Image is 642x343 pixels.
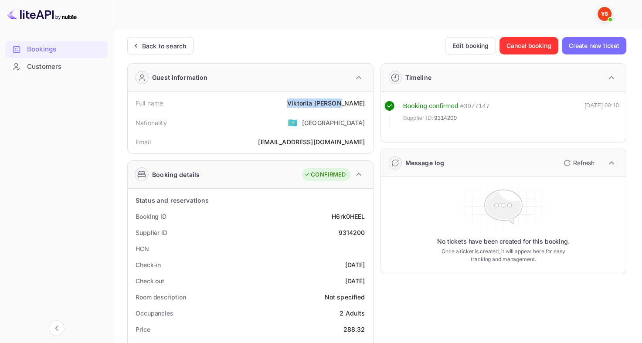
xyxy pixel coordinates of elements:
[340,309,365,318] div: 2 Adults
[136,292,186,302] div: Room description
[288,115,298,130] span: United States
[405,73,431,82] div: Timeline
[338,228,365,237] div: 9314200
[403,101,459,111] div: Booking confirmed
[136,276,164,285] div: Check out
[287,98,365,108] div: Viktoriia [PERSON_NAME]
[302,118,365,127] div: [GEOGRAPHIC_DATA]
[136,228,167,237] div: Supplier ID
[136,212,166,221] div: Booking ID
[136,196,209,205] div: Status and reservations
[332,212,365,221] div: H6rk0HEEL
[27,62,103,72] div: Customers
[258,137,365,146] div: [EMAIL_ADDRESS][DOMAIN_NAME]
[5,41,108,58] div: Bookings
[136,244,149,253] div: HCN
[460,101,489,111] div: # 3977147
[584,101,619,126] div: [DATE] 09:10
[136,118,167,127] div: Nationality
[136,260,161,269] div: Check-in
[434,114,457,122] span: 9314200
[136,309,173,318] div: Occupancies
[152,170,200,179] div: Booking details
[438,248,569,263] p: Once a ticket is created, it will appear here for easy tracking and management.
[142,41,186,51] div: Back to search
[445,37,496,54] button: Edit booking
[136,98,163,108] div: Full name
[562,37,626,54] button: Create new ticket
[152,73,208,82] div: Guest information
[304,170,346,179] div: CONFIRMED
[345,276,365,285] div: [DATE]
[136,325,150,334] div: Price
[345,260,365,269] div: [DATE]
[27,44,103,54] div: Bookings
[343,325,365,334] div: 288.32
[7,7,77,21] img: LiteAPI logo
[403,114,434,122] span: Supplier ID:
[573,158,594,167] p: Refresh
[558,156,598,170] button: Refresh
[325,292,365,302] div: Not specified
[136,137,151,146] div: Email
[437,237,570,246] p: No tickets have been created for this booking.
[5,41,108,57] a: Bookings
[499,37,558,54] button: Cancel booking
[5,58,108,75] a: Customers
[49,320,65,336] button: Collapse navigation
[598,7,611,21] img: Yandex Support
[405,158,445,167] div: Message log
